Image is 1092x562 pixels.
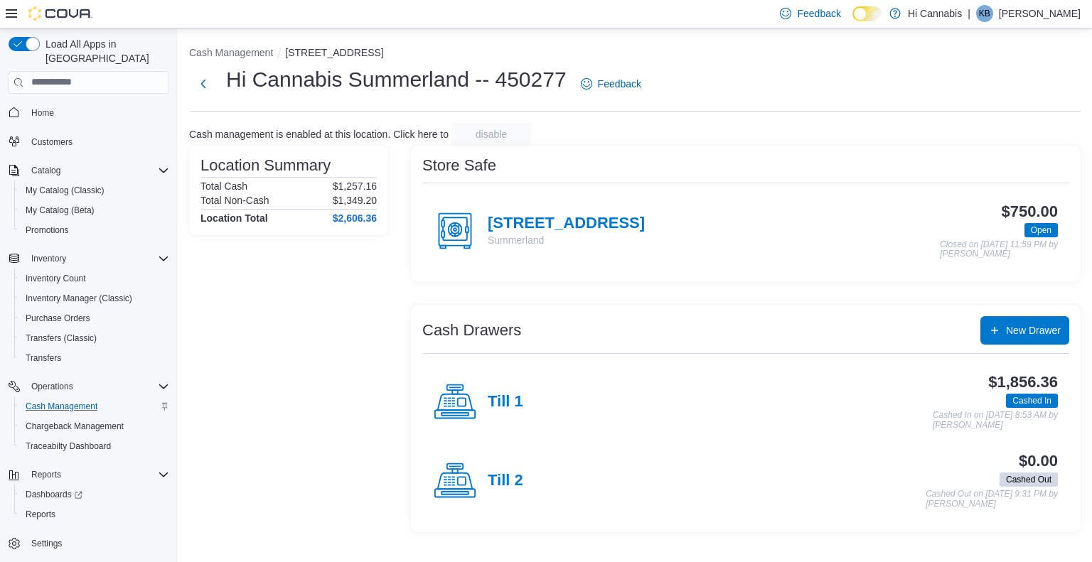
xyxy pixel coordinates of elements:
[1024,223,1058,237] span: Open
[20,222,169,239] span: Promotions
[20,418,129,435] a: Chargeback Management
[488,393,523,411] h4: Till 1
[852,21,853,22] span: Dark Mode
[40,37,169,65] span: Load All Apps in [GEOGRAPHIC_DATA]
[20,350,169,367] span: Transfers
[1012,394,1051,407] span: Cashed In
[285,47,383,58] button: [STREET_ADDRESS]
[852,6,882,21] input: Dark Mode
[1031,224,1051,237] span: Open
[333,180,377,192] p: $1,257.16
[200,157,331,174] h3: Location Summary
[1006,473,1051,486] span: Cashed Out
[26,162,66,179] button: Catalog
[476,127,507,141] span: disable
[980,316,1069,345] button: New Drawer
[976,5,993,22] div: Kevin Brown
[189,70,218,98] button: Next
[3,249,175,269] button: Inventory
[20,398,103,415] a: Cash Management
[20,182,110,199] a: My Catalog (Classic)
[26,313,90,324] span: Purchase Orders
[31,165,60,176] span: Catalog
[26,441,111,452] span: Traceabilty Dashboard
[422,322,521,339] h3: Cash Drawers
[1006,394,1058,408] span: Cashed In
[200,180,247,192] h6: Total Cash
[14,269,175,288] button: Inventory Count
[451,123,531,146] button: disable
[333,212,377,224] h4: $2,606.36
[14,328,175,348] button: Transfers (Classic)
[20,438,117,455] a: Traceabilty Dashboard
[26,352,61,364] span: Transfers
[26,378,169,395] span: Operations
[926,490,1058,509] p: Cashed Out on [DATE] 9:31 PM by [PERSON_NAME]
[31,469,61,480] span: Reports
[14,436,175,456] button: Traceabilty Dashboard
[20,310,169,327] span: Purchase Orders
[20,506,169,523] span: Reports
[26,466,169,483] span: Reports
[940,240,1058,259] p: Closed on [DATE] 11:59 PM by [PERSON_NAME]
[14,288,175,308] button: Inventory Manager (Classic)
[979,5,990,22] span: KB
[26,466,67,483] button: Reports
[20,270,92,287] a: Inventory Count
[31,381,73,392] span: Operations
[31,538,62,549] span: Settings
[20,330,102,347] a: Transfers (Classic)
[20,290,138,307] a: Inventory Manager (Classic)
[31,136,73,148] span: Customers
[988,374,1058,391] h3: $1,856.36
[189,45,1081,63] nav: An example of EuiBreadcrumbs
[488,233,645,247] p: Summerland
[26,162,169,179] span: Catalog
[14,348,175,368] button: Transfers
[575,70,647,98] a: Feedback
[14,485,175,504] a: Dashboards
[26,293,132,304] span: Inventory Manager (Classic)
[26,378,79,395] button: Operations
[26,401,97,412] span: Cash Management
[3,533,175,553] button: Settings
[20,182,169,199] span: My Catalog (Classic)
[28,6,92,21] img: Cova
[26,205,95,216] span: My Catalog (Beta)
[20,506,61,523] a: Reports
[908,5,962,22] p: Hi Cannabis
[3,377,175,396] button: Operations
[3,102,175,123] button: Home
[20,290,169,307] span: Inventory Manager (Classic)
[422,157,496,174] h3: Store Safe
[3,161,175,180] button: Catalog
[14,416,175,436] button: Chargeback Management
[20,398,169,415] span: Cash Management
[20,418,169,435] span: Chargeback Management
[200,195,269,206] h6: Total Non-Cash
[14,180,175,200] button: My Catalog (Classic)
[26,134,78,151] a: Customers
[14,396,175,416] button: Cash Management
[20,438,169,455] span: Traceabilty Dashboard
[488,215,645,233] h4: [STREET_ADDRESS]
[14,220,175,240] button: Promotions
[333,195,377,206] p: $1,349.20
[488,472,523,490] h4: Till 2
[26,250,72,267] button: Inventory
[999,5,1081,22] p: [PERSON_NAME]
[26,104,60,121] a: Home
[200,212,268,224] h4: Location Total
[20,486,88,503] a: Dashboards
[1019,453,1058,470] h3: $0.00
[26,273,86,284] span: Inventory Count
[26,104,169,121] span: Home
[20,222,75,239] a: Promotions
[26,534,169,552] span: Settings
[31,107,54,119] span: Home
[20,330,169,347] span: Transfers (Classic)
[26,489,82,500] span: Dashboards
[3,131,175,152] button: Customers
[14,308,175,328] button: Purchase Orders
[797,6,840,21] span: Feedback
